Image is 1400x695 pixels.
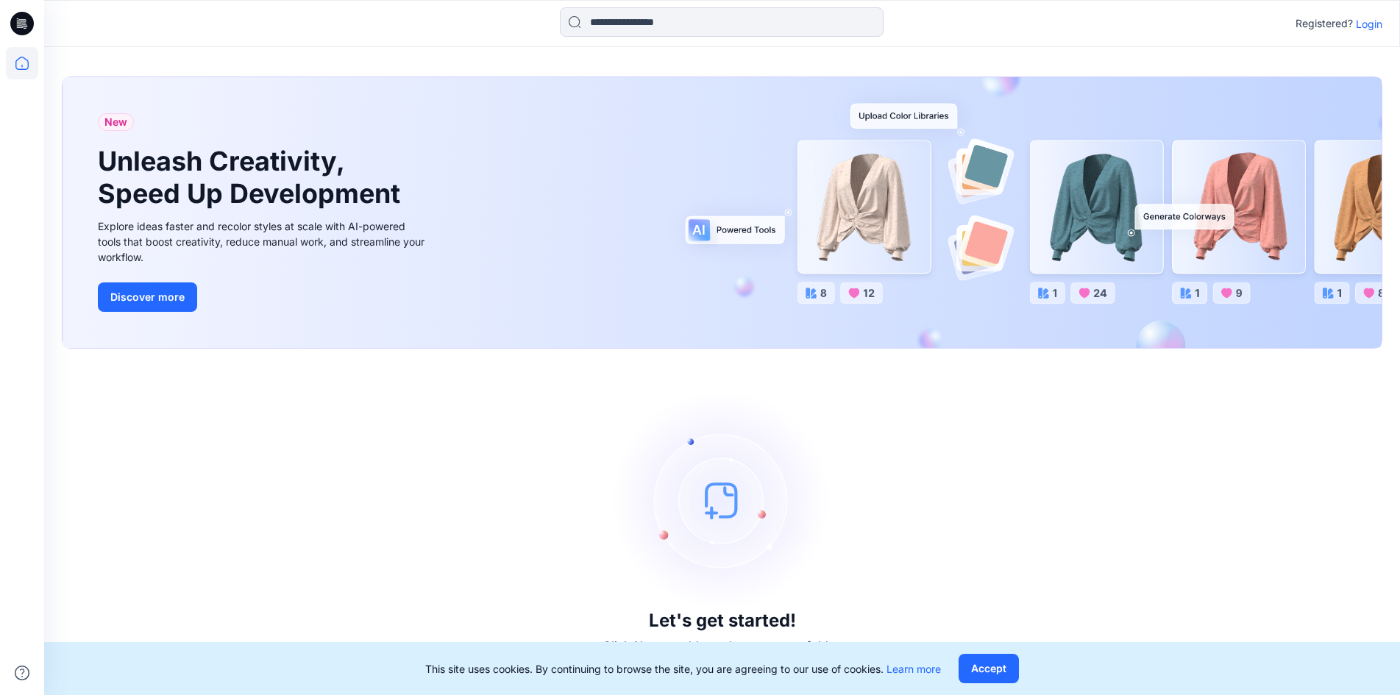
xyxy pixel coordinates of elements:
button: Accept [959,654,1019,683]
p: Click New to add a style or create a folder. [603,637,842,655]
h1: Unleash Creativity, Speed Up Development [98,146,407,209]
p: Login [1356,16,1382,32]
p: This site uses cookies. By continuing to browse the site, you are agreeing to our use of cookies. [425,661,941,677]
span: New [104,113,127,131]
p: Registered? [1296,15,1353,32]
a: Discover more [98,282,429,312]
div: Explore ideas faster and recolor styles at scale with AI-powered tools that boost creativity, red... [98,218,429,265]
img: empty-state-image.svg [612,390,833,610]
button: Discover more [98,282,197,312]
a: Learn more [886,663,941,675]
h3: Let's get started! [649,610,796,631]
